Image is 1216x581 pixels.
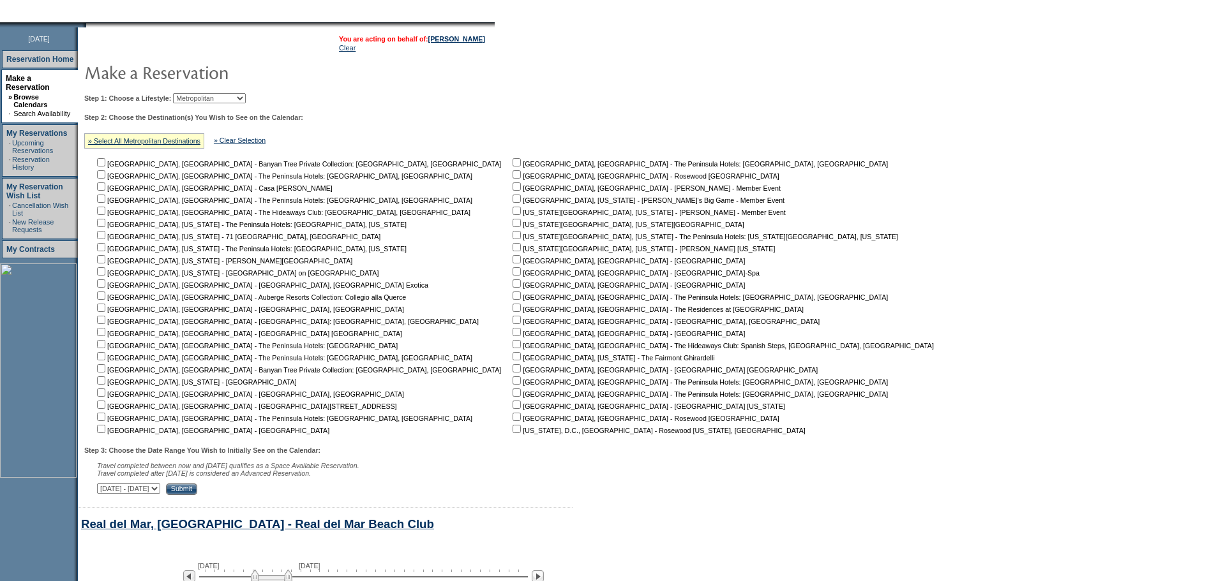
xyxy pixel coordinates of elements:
span: [DATE] [198,562,220,570]
nobr: [GEOGRAPHIC_DATA], [GEOGRAPHIC_DATA] - [GEOGRAPHIC_DATA] [94,427,329,434]
nobr: [GEOGRAPHIC_DATA], [GEOGRAPHIC_DATA] - [GEOGRAPHIC_DATA] [510,281,745,289]
nobr: [GEOGRAPHIC_DATA], [GEOGRAPHIC_DATA] - The Peninsula Hotels: [GEOGRAPHIC_DATA], [GEOGRAPHIC_DATA] [510,293,888,301]
nobr: [US_STATE][GEOGRAPHIC_DATA], [US_STATE][GEOGRAPHIC_DATA] [510,221,744,228]
nobr: [GEOGRAPHIC_DATA], [GEOGRAPHIC_DATA] - Banyan Tree Private Collection: [GEOGRAPHIC_DATA], [GEOGRA... [94,366,501,374]
a: » Select All Metropolitan Destinations [88,137,200,145]
nobr: [GEOGRAPHIC_DATA], [GEOGRAPHIC_DATA] - [GEOGRAPHIC_DATA], [GEOGRAPHIC_DATA] [510,318,820,325]
nobr: [GEOGRAPHIC_DATA], [GEOGRAPHIC_DATA] - [GEOGRAPHIC_DATA] [510,330,745,337]
b: » [8,93,12,101]
td: · [9,156,11,171]
a: Upcoming Reservations [12,139,53,154]
a: [PERSON_NAME] [428,35,485,43]
span: [DATE] [299,562,320,570]
nobr: [GEOGRAPHIC_DATA], [GEOGRAPHIC_DATA] - The Peninsula Hotels: [GEOGRAPHIC_DATA], [GEOGRAPHIC_DATA] [94,196,472,204]
nobr: [US_STATE][GEOGRAPHIC_DATA], [US_STATE] - [PERSON_NAME] [US_STATE] [510,245,775,253]
td: · [9,218,11,233]
td: · [8,110,12,117]
nobr: [GEOGRAPHIC_DATA], [GEOGRAPHIC_DATA] - The Peninsula Hotels: [GEOGRAPHIC_DATA], [GEOGRAPHIC_DATA] [94,354,472,362]
nobr: [GEOGRAPHIC_DATA], [GEOGRAPHIC_DATA] - Casa [PERSON_NAME] [94,184,333,192]
nobr: [GEOGRAPHIC_DATA], [GEOGRAPHIC_DATA] - [GEOGRAPHIC_DATA] [US_STATE] [510,402,785,410]
a: My Reservation Wish List [6,182,63,200]
b: Step 3: Choose the Date Range You Wish to Initially See on the Calendar: [84,446,320,454]
a: Clear [339,44,356,52]
a: My Reservations [6,129,67,138]
a: » Clear Selection [214,136,266,144]
span: Travel completed between now and [DATE] qualifies as a Space Available Reservation. [97,462,359,469]
a: Search Availability [13,110,70,117]
a: Browse Calendars [13,93,47,108]
b: Step 1: Choose a Lifestyle: [84,94,171,102]
nobr: [GEOGRAPHIC_DATA], [US_STATE] - 71 [GEOGRAPHIC_DATA], [GEOGRAPHIC_DATA] [94,233,380,240]
nobr: [GEOGRAPHIC_DATA], [GEOGRAPHIC_DATA] - The Peninsula Hotels: [GEOGRAPHIC_DATA], [GEOGRAPHIC_DATA] [94,415,472,422]
nobr: [GEOGRAPHIC_DATA], [US_STATE] - The Peninsula Hotels: [GEOGRAPHIC_DATA], [US_STATE] [94,221,407,228]
a: My Contracts [6,245,55,254]
nobr: [GEOGRAPHIC_DATA], [GEOGRAPHIC_DATA] - [GEOGRAPHIC_DATA]: [GEOGRAPHIC_DATA], [GEOGRAPHIC_DATA] [94,318,479,325]
nobr: [GEOGRAPHIC_DATA], [GEOGRAPHIC_DATA] - [GEOGRAPHIC_DATA]-Spa [510,269,760,277]
nobr: [GEOGRAPHIC_DATA], [US_STATE] - The Peninsula Hotels: [GEOGRAPHIC_DATA], [US_STATE] [94,245,407,253]
input: Submit [166,483,197,495]
nobr: [GEOGRAPHIC_DATA], [GEOGRAPHIC_DATA] - [GEOGRAPHIC_DATA], [GEOGRAPHIC_DATA] [94,305,404,313]
nobr: [GEOGRAPHIC_DATA], [GEOGRAPHIC_DATA] - The Residences at [GEOGRAPHIC_DATA] [510,305,804,313]
nobr: [GEOGRAPHIC_DATA], [GEOGRAPHIC_DATA] - The Peninsula Hotels: [GEOGRAPHIC_DATA], [GEOGRAPHIC_DATA] [510,378,888,386]
nobr: [GEOGRAPHIC_DATA], [GEOGRAPHIC_DATA] - [GEOGRAPHIC_DATA] [GEOGRAPHIC_DATA] [510,366,818,374]
nobr: [GEOGRAPHIC_DATA], [GEOGRAPHIC_DATA] - [GEOGRAPHIC_DATA] [GEOGRAPHIC_DATA] [94,330,402,337]
a: New Release Requests [12,218,54,233]
nobr: [GEOGRAPHIC_DATA], [US_STATE] - The Fairmont Ghirardelli [510,354,714,362]
nobr: [GEOGRAPHIC_DATA], [US_STATE] - [GEOGRAPHIC_DATA] [94,378,297,386]
span: [DATE] [28,35,50,43]
a: Reservation History [12,156,50,171]
img: blank.gif [86,22,87,27]
img: pgTtlMakeReservation.gif [84,59,340,85]
nobr: [US_STATE][GEOGRAPHIC_DATA], [US_STATE] - The Peninsula Hotels: [US_STATE][GEOGRAPHIC_DATA], [US_... [510,233,898,240]
td: · [9,202,11,217]
a: Make a Reservation [6,74,50,92]
nobr: [GEOGRAPHIC_DATA], [GEOGRAPHIC_DATA] - The Peninsula Hotels: [GEOGRAPHIC_DATA], [GEOGRAPHIC_DATA] [510,390,888,398]
span: You are acting on behalf of: [339,35,485,43]
nobr: [GEOGRAPHIC_DATA], [GEOGRAPHIC_DATA] - The Peninsula Hotels: [GEOGRAPHIC_DATA] [94,342,398,349]
nobr: [GEOGRAPHIC_DATA], [GEOGRAPHIC_DATA] - [GEOGRAPHIC_DATA][STREET_ADDRESS] [94,402,397,410]
nobr: [GEOGRAPHIC_DATA], [GEOGRAPHIC_DATA] - Auberge Resorts Collection: Collegio alla Querce [94,293,406,301]
img: promoShadowLeftCorner.gif [82,22,86,27]
nobr: [US_STATE][GEOGRAPHIC_DATA], [US_STATE] - [PERSON_NAME] - Member Event [510,209,786,216]
nobr: [GEOGRAPHIC_DATA], [GEOGRAPHIC_DATA] - [PERSON_NAME] - Member Event [510,184,781,192]
nobr: [GEOGRAPHIC_DATA], [GEOGRAPHIC_DATA] - [GEOGRAPHIC_DATA], [GEOGRAPHIC_DATA] [94,390,404,398]
a: Real del Mar, [GEOGRAPHIC_DATA] - Real del Mar Beach Club [81,517,434,531]
nobr: [GEOGRAPHIC_DATA], [GEOGRAPHIC_DATA] - Rosewood [GEOGRAPHIC_DATA] [510,172,779,180]
nobr: [GEOGRAPHIC_DATA], [GEOGRAPHIC_DATA] - The Hideaways Club: Spanish Steps, [GEOGRAPHIC_DATA], [GEO... [510,342,934,349]
nobr: [GEOGRAPHIC_DATA], [GEOGRAPHIC_DATA] - Rosewood [GEOGRAPHIC_DATA] [510,415,779,422]
nobr: [GEOGRAPHIC_DATA], [US_STATE] - [PERSON_NAME][GEOGRAPHIC_DATA] [94,257,352,265]
a: Cancellation Wish List [12,202,68,217]
a: Reservation Home [6,55,73,64]
nobr: [GEOGRAPHIC_DATA], [GEOGRAPHIC_DATA] - [GEOGRAPHIC_DATA] [510,257,745,265]
nobr: [GEOGRAPHIC_DATA], [US_STATE] - [PERSON_NAME]'s Big Game - Member Event [510,196,784,204]
nobr: [GEOGRAPHIC_DATA], [GEOGRAPHIC_DATA] - The Peninsula Hotels: [GEOGRAPHIC_DATA], [GEOGRAPHIC_DATA] [94,172,472,180]
nobr: [GEOGRAPHIC_DATA], [GEOGRAPHIC_DATA] - [GEOGRAPHIC_DATA], [GEOGRAPHIC_DATA] Exotica [94,281,428,289]
nobr: [GEOGRAPHIC_DATA], [GEOGRAPHIC_DATA] - Banyan Tree Private Collection: [GEOGRAPHIC_DATA], [GEOGRA... [94,160,501,168]
nobr: Travel completed after [DATE] is considered an Advanced Reservation. [97,469,311,477]
nobr: [GEOGRAPHIC_DATA], [GEOGRAPHIC_DATA] - The Hideaways Club: [GEOGRAPHIC_DATA], [GEOGRAPHIC_DATA] [94,209,470,216]
nobr: [GEOGRAPHIC_DATA], [GEOGRAPHIC_DATA] - The Peninsula Hotels: [GEOGRAPHIC_DATA], [GEOGRAPHIC_DATA] [510,160,888,168]
b: Step 2: Choose the Destination(s) You Wish to See on the Calendar: [84,114,303,121]
td: · [9,139,11,154]
nobr: [US_STATE], D.C., [GEOGRAPHIC_DATA] - Rosewood [US_STATE], [GEOGRAPHIC_DATA] [510,427,806,434]
nobr: [GEOGRAPHIC_DATA], [US_STATE] - [GEOGRAPHIC_DATA] on [GEOGRAPHIC_DATA] [94,269,379,277]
